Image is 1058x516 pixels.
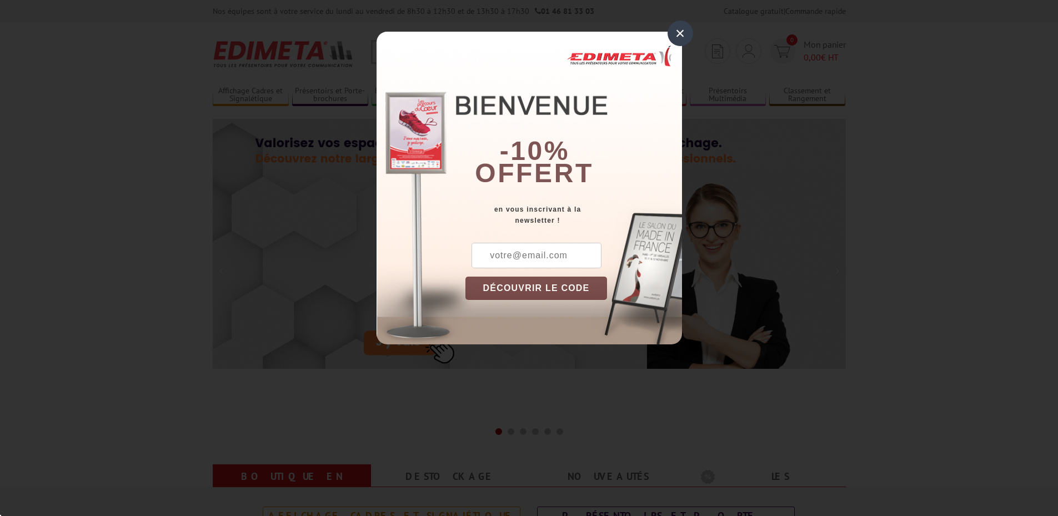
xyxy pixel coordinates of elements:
[472,243,601,268] input: votre@email.com
[465,277,608,300] button: DÉCOUVRIR LE CODE
[500,136,570,166] b: -10%
[465,204,682,226] div: en vous inscrivant à la newsletter !
[475,158,594,188] font: offert
[668,21,693,46] div: ×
